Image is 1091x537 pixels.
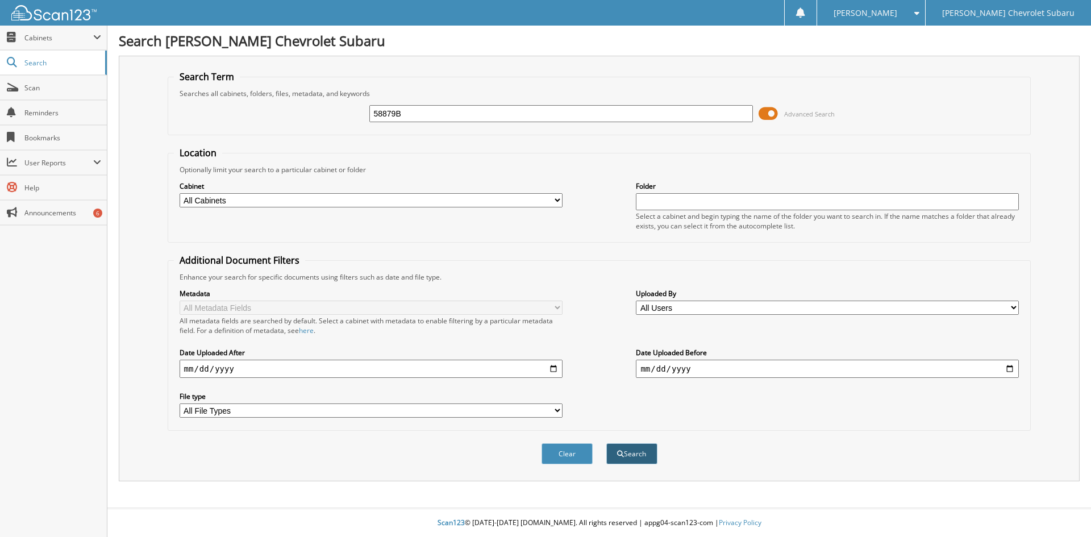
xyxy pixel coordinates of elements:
[636,181,1019,191] label: Folder
[719,518,761,527] a: Privacy Policy
[299,326,314,335] a: here
[24,158,93,168] span: User Reports
[636,289,1019,298] label: Uploaded By
[834,10,897,16] span: [PERSON_NAME]
[942,10,1075,16] span: [PERSON_NAME] Chevrolet Subaru
[24,83,101,93] span: Scan
[174,272,1025,282] div: Enhance your search for specific documents using filters such as date and file type.
[24,133,101,143] span: Bookmarks
[180,348,563,357] label: Date Uploaded After
[107,509,1091,537] div: © [DATE]-[DATE] [DOMAIN_NAME]. All rights reserved | appg04-scan123-com |
[24,58,99,68] span: Search
[180,289,563,298] label: Metadata
[180,316,563,335] div: All metadata fields are searched by default. Select a cabinet with metadata to enable filtering b...
[174,147,222,159] legend: Location
[119,31,1080,50] h1: Search [PERSON_NAME] Chevrolet Subaru
[24,183,101,193] span: Help
[438,518,465,527] span: Scan123
[1034,482,1091,537] iframe: Chat Widget
[174,254,305,267] legend: Additional Document Filters
[174,89,1025,98] div: Searches all cabinets, folders, files, metadata, and keywords
[542,443,593,464] button: Clear
[636,360,1019,378] input: end
[93,209,102,218] div: 6
[784,110,835,118] span: Advanced Search
[180,392,563,401] label: File type
[24,208,101,218] span: Announcements
[606,443,657,464] button: Search
[636,348,1019,357] label: Date Uploaded Before
[180,360,563,378] input: start
[636,211,1019,231] div: Select a cabinet and begin typing the name of the folder you want to search in. If the name match...
[24,108,101,118] span: Reminders
[174,70,240,83] legend: Search Term
[174,165,1025,174] div: Optionally limit your search to a particular cabinet or folder
[24,33,93,43] span: Cabinets
[180,181,563,191] label: Cabinet
[11,5,97,20] img: scan123-logo-white.svg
